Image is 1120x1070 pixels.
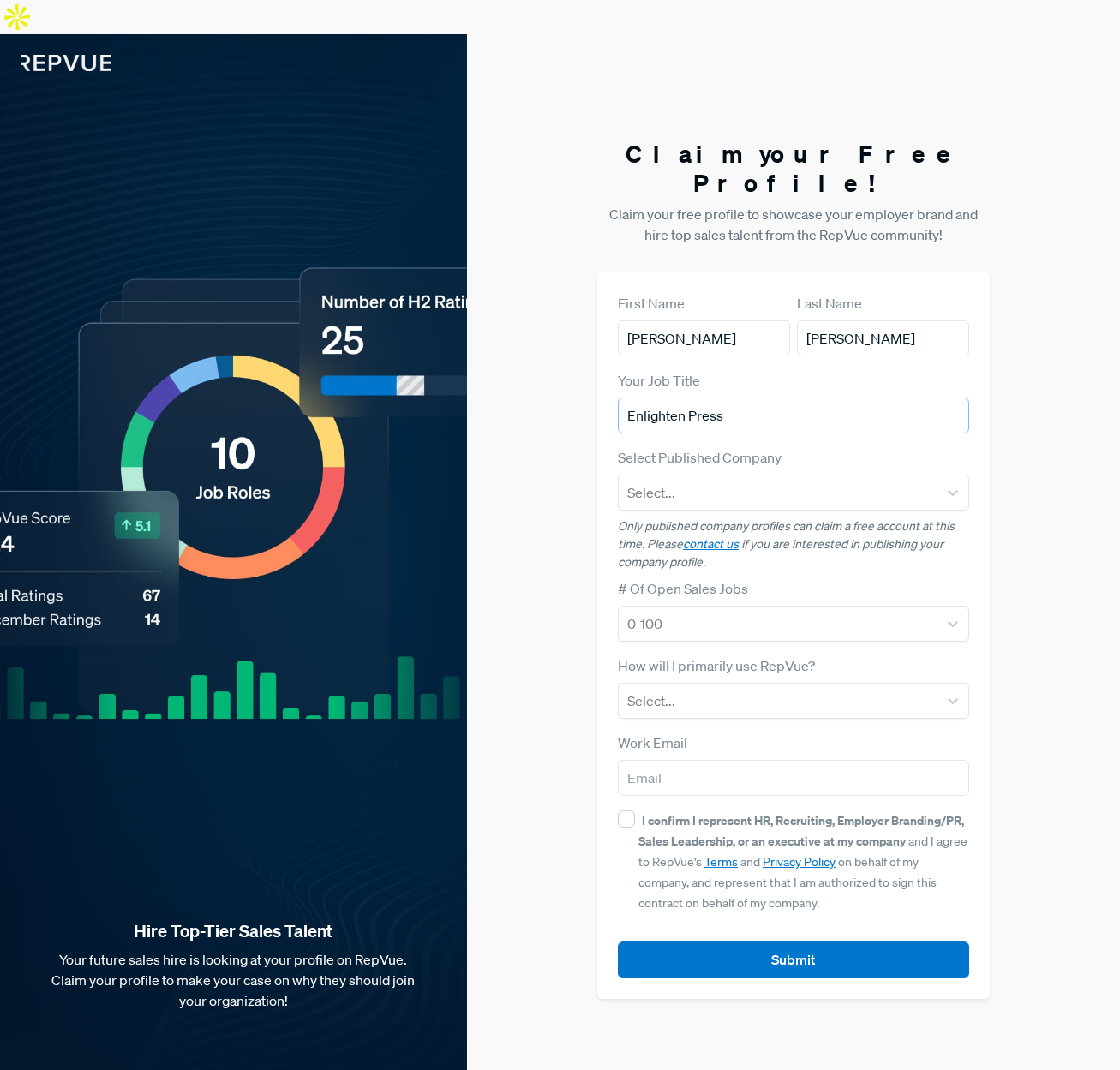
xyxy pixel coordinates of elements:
label: Last Name [797,293,862,314]
label: Select Published Company [618,447,782,468]
h3: Claim your Free Profile! [597,140,989,197]
a: contact us [683,536,739,552]
input: Title [618,398,968,433]
label: How will I primarily use RepVue? [618,655,815,676]
p: Claim your free profile to showcase your employer brand and hire top sales talent from the RepVue... [597,204,989,245]
button: Submit [618,941,968,978]
label: # Of Open Sales Jobs [618,578,748,599]
label: Your Job Title [618,370,700,391]
a: Privacy Policy [763,854,836,870]
input: Email [618,760,968,796]
p: Your future sales hire is looking at your profile on RepVue. Claim your profile to make your case... [27,949,440,1011]
label: First Name [618,293,685,314]
strong: Hire Top-Tier Sales Talent [27,920,440,942]
input: First Name [618,320,790,356]
p: Only published company profiles can claim a free account at this time. Please if you are interest... [618,517,968,571]
label: Work Email [618,732,687,753]
strong: I confirm I represent HR, Recruiting, Employer Branding/PR, Sales Leadership, or an executive at ... [638,812,964,849]
input: Last Name [797,320,969,356]
span: and I agree to RepVue’s and on behalf of my company, and represent that I am authorized to sign t... [638,813,967,911]
a: Terms [704,854,738,870]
